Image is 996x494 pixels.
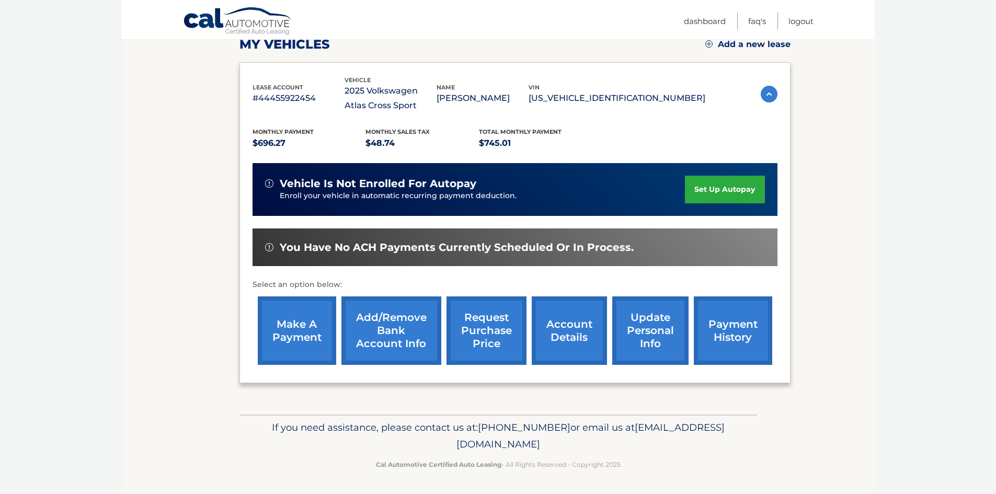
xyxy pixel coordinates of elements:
[253,91,345,106] p: #44455922454
[479,128,562,135] span: Total Monthly Payment
[694,296,772,365] a: payment history
[788,13,814,30] a: Logout
[532,296,607,365] a: account details
[183,7,293,37] a: Cal Automotive
[529,91,705,106] p: [US_VEHICLE_IDENTIFICATION_NUMBER]
[705,40,713,48] img: add.svg
[365,136,479,151] p: $48.74
[456,421,725,450] span: [EMAIL_ADDRESS][DOMAIN_NAME]
[258,296,336,365] a: make a payment
[253,136,366,151] p: $696.27
[685,176,764,203] a: set up autopay
[612,296,689,365] a: update personal info
[345,76,371,84] span: vehicle
[246,459,750,470] p: - All Rights Reserved - Copyright 2025
[265,243,273,251] img: alert-white.svg
[761,86,777,102] img: accordion-active.svg
[345,84,437,113] p: 2025 Volkswagen Atlas Cross Sport
[239,37,330,52] h2: my vehicles
[280,177,476,190] span: vehicle is not enrolled for autopay
[376,461,501,468] strong: Cal Automotive Certified Auto Leasing
[341,296,441,365] a: Add/Remove bank account info
[684,13,726,30] a: Dashboard
[365,128,430,135] span: Monthly sales Tax
[447,296,526,365] a: request purchase price
[437,84,455,91] span: name
[705,39,791,50] a: Add a new lease
[437,91,529,106] p: [PERSON_NAME]
[748,13,766,30] a: FAQ's
[280,241,634,254] span: You have no ACH payments currently scheduled or in process.
[246,419,750,453] p: If you need assistance, please contact us at: or email us at
[253,84,303,91] span: lease account
[478,421,570,433] span: [PHONE_NUMBER]
[280,190,685,202] p: Enroll your vehicle in automatic recurring payment deduction.
[529,84,540,91] span: vin
[253,279,777,291] p: Select an option below:
[479,136,592,151] p: $745.01
[265,179,273,188] img: alert-white.svg
[253,128,314,135] span: Monthly Payment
